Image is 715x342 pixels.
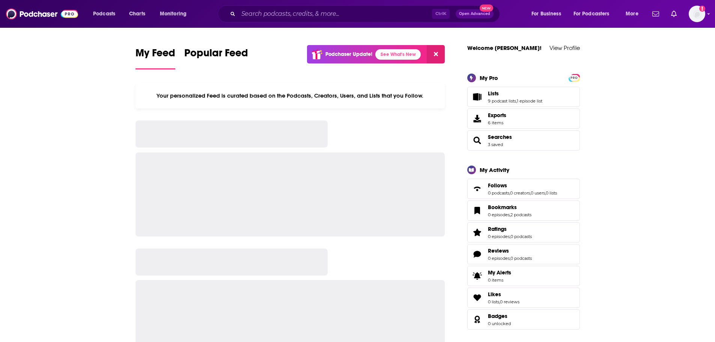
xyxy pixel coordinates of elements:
[488,291,501,298] span: Likes
[470,184,485,194] a: Follows
[470,135,485,146] a: Searches
[488,321,511,326] a: 0 unlocked
[689,6,705,22] span: Logged in as gabrielle.gantz
[467,222,580,243] span: Ratings
[510,234,532,239] a: 0 podcasts
[626,9,638,19] span: More
[488,226,507,232] span: Ratings
[500,299,519,304] a: 0 reviews
[480,166,509,173] div: My Activity
[689,6,705,22] img: User Profile
[546,190,557,196] a: 0 lists
[488,112,506,119] span: Exports
[467,179,580,199] span: Follows
[545,190,546,196] span: ,
[488,134,512,140] a: Searches
[184,47,248,64] span: Popular Feed
[526,8,570,20] button: open menu
[135,47,175,69] a: My Feed
[488,204,517,211] span: Bookmarks
[699,6,705,12] svg: Add a profile image
[510,256,532,261] a: 0 podcasts
[470,227,485,238] a: Ratings
[488,234,510,239] a: 0 episodes
[549,44,580,51] a: View Profile
[531,190,545,196] a: 0 users
[467,44,542,51] a: Welcome [PERSON_NAME]!
[488,182,557,189] a: Follows
[470,205,485,216] a: Bookmarks
[569,8,620,20] button: open menu
[459,12,490,16] span: Open Advanced
[6,7,78,21] img: Podchaser - Follow, Share and Rate Podcasts
[488,247,532,254] a: Reviews
[620,8,648,20] button: open menu
[135,83,445,108] div: Your personalized Feed is curated based on the Podcasts, Creators, Users, and Lists that you Follow.
[488,277,511,283] span: 0 items
[517,98,542,104] a: 1 episode list
[467,200,580,221] span: Bookmarks
[225,5,507,23] div: Search podcasts, credits, & more...
[470,271,485,281] span: My Alerts
[480,74,498,81] div: My Pro
[467,309,580,330] span: Badges
[488,269,511,276] span: My Alerts
[510,190,530,196] a: 0 creators
[470,292,485,303] a: Likes
[467,108,580,129] a: Exports
[510,234,510,239] span: ,
[375,49,421,60] a: See What's New
[93,9,115,19] span: Podcasts
[467,244,580,264] span: Reviews
[160,9,187,19] span: Monitoring
[488,120,506,125] span: 6 items
[325,51,372,57] p: Podchaser Update!
[135,47,175,64] span: My Feed
[689,6,705,22] button: Show profile menu
[488,313,507,319] span: Badges
[488,247,509,254] span: Reviews
[570,74,579,80] a: PRO
[238,8,432,20] input: Search podcasts, credits, & more...
[488,313,511,319] a: Badges
[432,9,450,19] span: Ctrl K
[488,291,519,298] a: Likes
[488,142,503,147] a: 3 saved
[470,249,485,259] a: Reviews
[467,87,580,107] span: Lists
[488,90,499,97] span: Lists
[467,266,580,286] a: My Alerts
[510,256,510,261] span: ,
[510,212,510,217] span: ,
[488,212,510,217] a: 0 episodes
[488,204,531,211] a: Bookmarks
[488,190,509,196] a: 0 podcasts
[531,9,561,19] span: For Business
[456,9,494,18] button: Open AdvancedNew
[129,9,145,19] span: Charts
[488,182,507,189] span: Follows
[470,314,485,325] a: Badges
[649,8,662,20] a: Show notifications dropdown
[499,299,500,304] span: ,
[668,8,680,20] a: Show notifications dropdown
[488,90,542,97] a: Lists
[530,190,531,196] span: ,
[570,75,579,81] span: PRO
[155,8,196,20] button: open menu
[470,113,485,124] span: Exports
[480,5,493,12] span: New
[470,92,485,102] a: Lists
[574,9,610,19] span: For Podcasters
[488,226,532,232] a: Ratings
[124,8,150,20] a: Charts
[488,256,510,261] a: 0 episodes
[88,8,125,20] button: open menu
[516,98,517,104] span: ,
[467,130,580,151] span: Searches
